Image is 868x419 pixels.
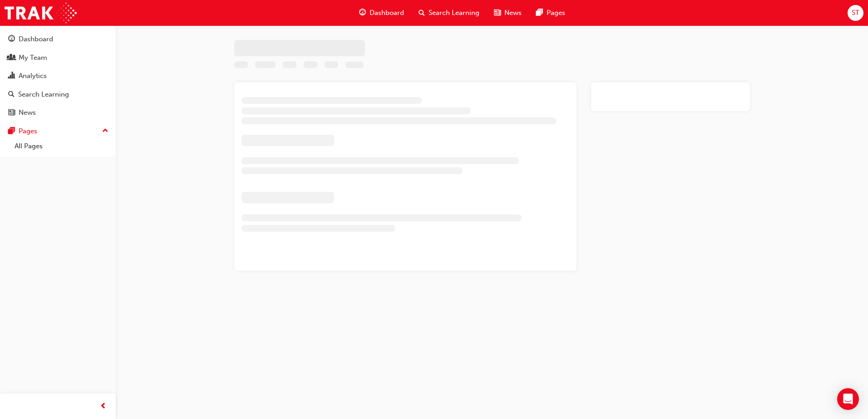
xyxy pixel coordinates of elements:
a: search-iconSearch Learning [411,4,487,22]
a: All Pages [11,139,112,153]
div: Pages [19,126,37,136]
a: pages-iconPages [529,4,572,22]
div: Analytics [19,71,47,81]
a: News [4,104,112,121]
span: pages-icon [536,7,543,19]
span: guage-icon [8,35,15,44]
span: ST [852,8,859,18]
button: DashboardMy TeamAnalyticsSearch LearningNews [4,29,112,123]
a: guage-iconDashboard [352,4,411,22]
div: Dashboard [19,34,53,44]
div: Open Intercom Messenger [837,388,859,410]
span: news-icon [8,109,15,117]
a: news-iconNews [487,4,529,22]
span: chart-icon [8,72,15,80]
span: Dashboard [370,8,404,18]
span: Pages [547,8,565,18]
span: News [504,8,522,18]
a: My Team [4,49,112,66]
span: search-icon [8,91,15,99]
span: search-icon [419,7,425,19]
a: Search Learning [4,86,112,103]
span: news-icon [494,7,501,19]
div: Search Learning [18,89,69,100]
span: people-icon [8,54,15,62]
span: pages-icon [8,127,15,136]
button: Pages [4,123,112,140]
a: Dashboard [4,31,112,48]
span: guage-icon [359,7,366,19]
span: Learning resource code [345,62,364,70]
a: Analytics [4,68,112,84]
div: My Team [19,53,47,63]
span: Search Learning [429,8,479,18]
div: News [19,107,36,118]
span: up-icon [102,125,108,137]
span: prev-icon [100,401,107,412]
button: ST [848,5,863,21]
img: Trak [5,3,77,23]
